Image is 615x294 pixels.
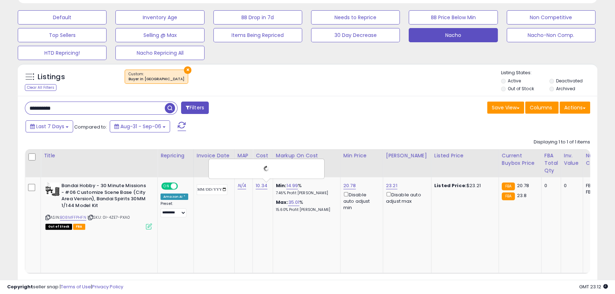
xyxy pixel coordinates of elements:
[38,72,65,82] h5: Listings
[213,28,302,42] button: Items Being Repriced
[160,201,188,217] div: Preset:
[18,28,107,42] button: Top Sellers
[311,28,400,42] button: 30 Day Decrease
[45,183,152,229] div: ASIN:
[556,86,575,92] label: Archived
[73,224,85,230] span: FBA
[276,199,335,212] div: %
[276,183,335,196] div: %
[502,192,515,200] small: FBA
[386,191,426,205] div: Disable auto adjust max
[213,10,302,24] button: BB Drop in 7d
[7,283,33,290] strong: Copyright
[544,183,555,189] div: 0
[26,120,73,132] button: Last 7 Days
[517,192,527,199] span: 23.8
[286,182,298,189] a: 14.99
[564,152,580,167] div: Inv. value
[7,284,123,290] div: seller snap | |
[502,152,538,167] div: Current Buybox Price
[238,152,250,159] div: MAP
[487,102,524,114] button: Save View
[115,46,204,60] button: Nacho Repricing All
[45,224,72,230] span: All listings that are currently out of stock and unavailable for purchase on Amazon
[44,152,154,159] div: Title
[525,102,559,114] button: Columns
[507,28,595,42] button: Nacho-Non Comp.
[508,86,534,92] label: Out of Stock
[517,182,529,189] span: 20.78
[276,191,335,196] p: 7.46% Profit [PERSON_NAME]
[160,152,191,159] div: Repricing
[434,182,467,189] b: Listed Price:
[25,84,56,91] div: Clear All Filters
[273,149,340,177] th: The percentage added to the cost of goods (COGS) that forms the calculator for Min & Max prices.
[586,189,609,195] div: FBM: 4
[276,207,335,212] p: 15.60% Profit [PERSON_NAME]
[386,152,428,159] div: [PERSON_NAME]
[177,183,188,189] span: OFF
[276,182,287,189] b: Min:
[18,46,107,60] button: HTD Repricing!
[288,199,299,206] a: 35.01
[386,182,397,189] a: 23.21
[508,78,521,84] label: Active
[238,182,246,189] a: N/A
[61,183,148,211] b: Bandai Hobby - 30 Minute Missions - #06 Customize Scene Base (City Area Version), Bandai Spirits ...
[256,152,270,159] div: Cost
[115,10,204,24] button: Inventory Age
[586,152,612,167] div: Num of Comp.
[409,28,497,42] button: Nacho
[36,123,64,130] span: Last 7 Days
[194,149,234,177] th: CSV column name: cust_attr_3_Invoice Date
[560,102,590,114] button: Actions
[311,10,400,24] button: Needs to Reprice
[162,183,171,189] span: ON
[181,102,209,114] button: Filters
[74,124,107,130] span: Compared to:
[434,152,496,159] div: Listed Price
[120,123,161,130] span: Aug-31 - Sep-06
[343,191,377,211] div: Disable auto adjust min
[18,10,107,24] button: Default
[507,10,595,24] button: Non Competitive
[129,71,184,82] span: Custom:
[556,78,583,84] label: Deactivated
[110,120,170,132] button: Aug-31 - Sep-06
[92,283,123,290] a: Privacy Policy
[502,183,515,190] small: FBA
[160,194,188,200] div: Amazon AI *
[60,214,86,220] a: B08MFFPHFN
[564,183,577,189] div: 0
[579,283,608,290] span: 2025-09-15 23:12 GMT
[45,183,60,196] img: 41RPRrtYcLL._SL40_.jpg
[115,28,204,42] button: Selling @ Max
[276,199,288,206] b: Max:
[343,152,380,159] div: Min Price
[544,152,558,174] div: FBA Total Qty
[184,66,191,74] button: ×
[343,182,356,189] a: 20.78
[197,152,232,159] div: Invoice Date
[530,104,552,111] span: Columns
[409,10,497,24] button: BB Price Below Min
[276,152,337,159] div: Markup on Cost
[434,183,493,189] div: $23.21
[87,214,130,220] span: | SKU: 0I-4ZE7-PXA0
[256,182,267,189] a: 10.34
[61,283,91,290] a: Terms of Use
[534,139,590,146] div: Displaying 1 to 1 of 1 items
[586,183,609,189] div: FBA: 1
[501,70,597,76] p: Listing States:
[129,77,184,82] div: Buyer in [GEOGRAPHIC_DATA]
